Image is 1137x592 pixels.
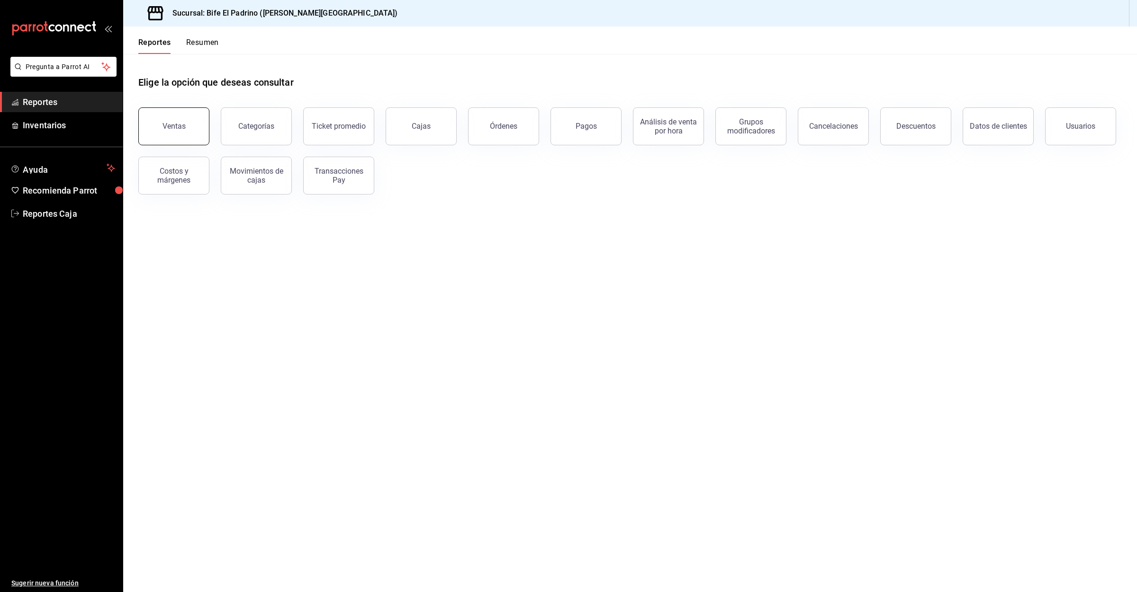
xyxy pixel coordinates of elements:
div: Transacciones Pay [309,167,368,185]
div: Análisis de venta por hora [639,117,698,135]
button: Ventas [138,107,209,145]
div: Datos de clientes [970,122,1027,131]
span: Sugerir nueva función [11,578,115,588]
span: Ayuda [23,162,103,174]
div: Costos y márgenes [144,167,203,185]
button: Grupos modificadores [715,107,786,145]
button: Ticket promedio [303,107,374,145]
button: Pagos [550,107,622,145]
div: Pagos [576,122,597,131]
a: Pregunta a Parrot AI [7,69,117,79]
button: Resumen [186,38,219,54]
button: Transacciones Pay [303,157,374,194]
div: Movimientos de cajas [227,167,286,185]
button: Costos y márgenes [138,157,209,194]
div: Ticket promedio [312,122,366,131]
span: Pregunta a Parrot AI [26,62,102,72]
div: Cancelaciones [809,122,858,131]
div: Categorías [238,122,274,131]
button: open_drawer_menu [104,25,112,32]
button: Movimientos de cajas [221,157,292,194]
button: Reportes [138,38,171,54]
button: Órdenes [468,107,539,145]
div: Grupos modificadores [722,117,780,135]
span: Reportes Caja [23,207,115,220]
button: Descuentos [880,107,951,145]
button: Pregunta a Parrot AI [10,57,117,77]
span: Reportes [23,96,115,108]
span: Inventarios [23,119,115,132]
div: Ventas [162,122,186,131]
button: Usuarios [1045,107,1116,145]
div: Descuentos [896,122,936,131]
h1: Elige la opción que deseas consultar [138,75,294,89]
button: Cancelaciones [798,107,869,145]
span: Recomienda Parrot [23,184,115,197]
button: Categorías [221,107,292,145]
button: Datos de clientes [963,107,1034,145]
button: Cajas [386,107,457,145]
div: Usuarios [1066,122,1095,131]
button: Análisis de venta por hora [633,107,704,145]
div: navigation tabs [138,38,219,54]
div: Cajas [412,122,431,131]
div: Órdenes [490,122,517,131]
h3: Sucursal: Bife El Padrino ([PERSON_NAME][GEOGRAPHIC_DATA]) [165,8,398,19]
